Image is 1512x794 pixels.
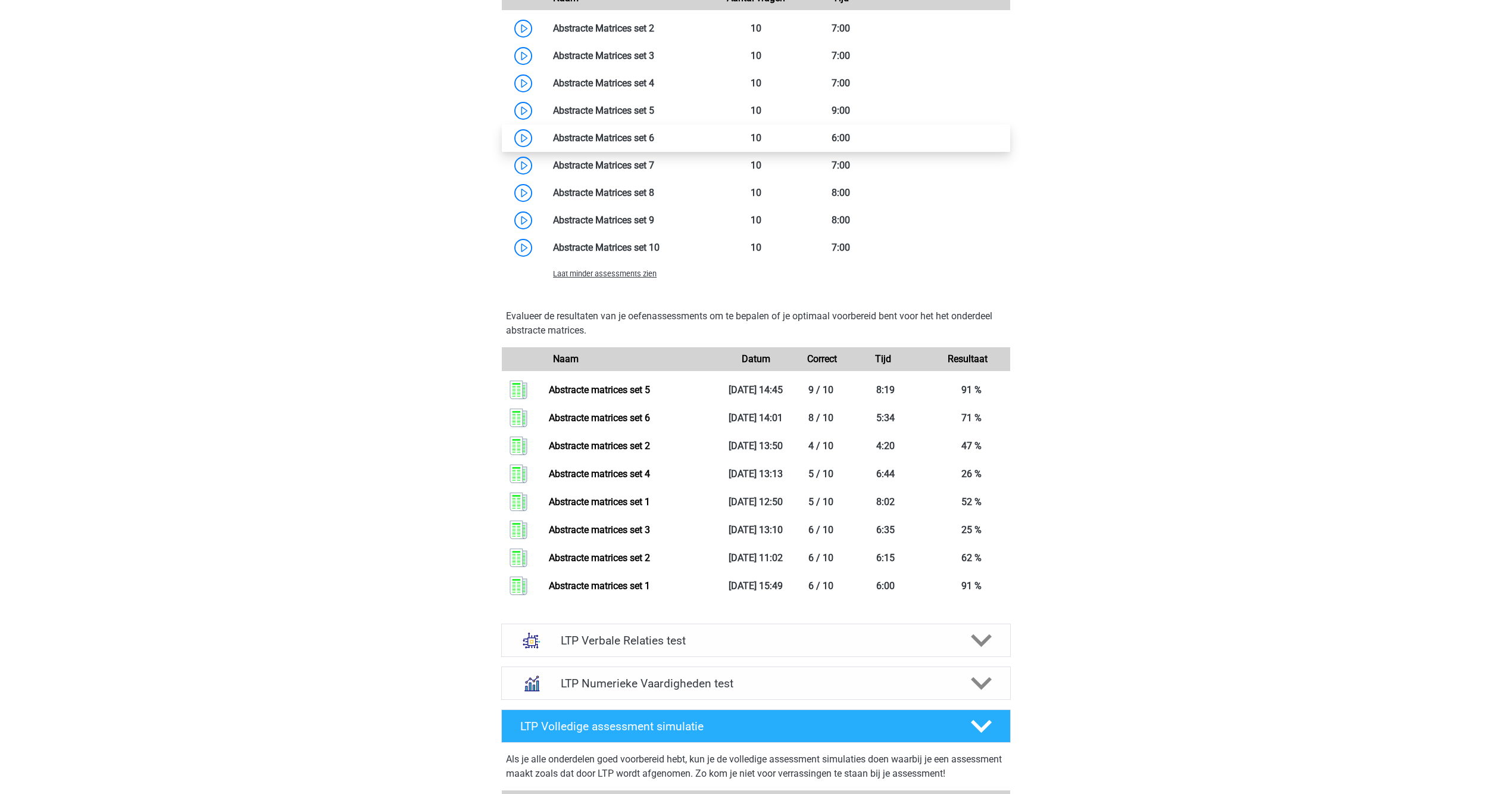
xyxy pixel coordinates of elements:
div: Abstracte Matrices set 6 [544,131,714,145]
div: Als je alle onderdelen goed voorbereid hebt, kun je de volledige assessment simulaties doen waarb... [506,752,1006,786]
img: numeriek redeneren [516,668,547,699]
a: Abstracte matrices set 5 [549,384,650,396]
a: Abstracte matrices set 4 [549,468,650,479]
div: Correct [798,352,841,366]
div: Datum [714,352,798,366]
a: Abstracte matrices set 1 [549,580,650,591]
div: Abstracte Matrices set 10 [544,241,714,255]
img: analogieen [516,625,547,656]
a: Abstracte matrices set 6 [549,412,650,424]
a: analogieen LTP Verbale Relaties test [496,624,1016,657]
a: Abstracte matrices set 2 [549,552,650,563]
div: Abstracte Matrices set 7 [544,158,714,173]
span: Laat minder assessments zien [553,269,657,278]
p: Evalueer de resultaten van je oefenassessments om te bepalen of je optimaal voorbereid bent voor ... [506,309,1006,338]
div: Abstracte Matrices set 5 [544,104,714,118]
h4: LTP Verbale Relaties test [561,634,951,647]
div: Abstracte Matrices set 8 [544,186,714,200]
h4: LTP Volledige assessment simulatie [520,720,951,733]
div: Abstracte Matrices set 4 [544,76,714,91]
div: Abstracte Matrices set 2 [544,21,714,36]
div: Resultaat [926,352,1010,366]
div: Abstracte Matrices set 9 [544,213,714,228]
a: Abstracte matrices set 1 [549,496,650,507]
div: Tijd [841,352,925,366]
div: Abstracte Matrices set 3 [544,49,714,63]
div: Naam [544,352,714,366]
a: LTP Volledige assessment simulatie [496,709,1016,743]
a: Abstracte matrices set 2 [549,440,650,452]
h4: LTP Numerieke Vaardigheden test [561,677,951,690]
a: Abstracte matrices set 3 [549,524,650,535]
a: numeriek redeneren LTP Numerieke Vaardigheden test [496,667,1016,700]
